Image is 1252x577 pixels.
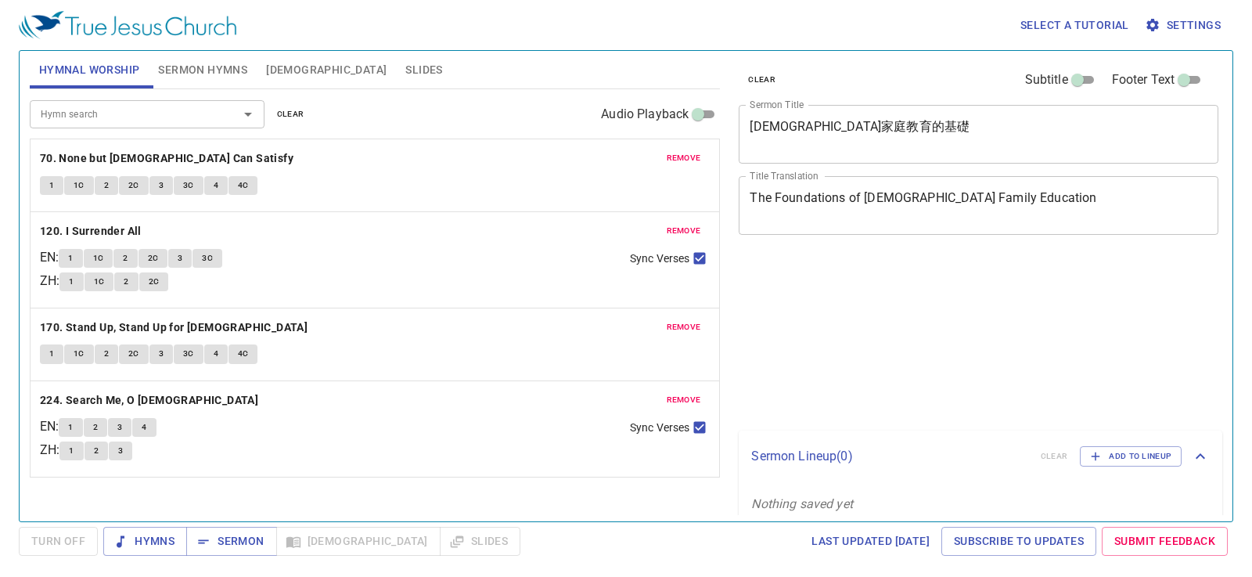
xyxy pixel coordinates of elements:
[128,347,139,361] span: 2C
[667,393,701,407] span: remove
[40,176,63,195] button: 1
[40,318,311,337] button: 170. Stand Up, Stand Up for [DEMOGRAPHIC_DATA]
[104,179,109,193] span: 2
[228,176,258,195] button: 4C
[40,149,297,168] button: 70. None but [DEMOGRAPHIC_DATA] Can Satisfy
[174,176,203,195] button: 3C
[183,179,194,193] span: 3C
[119,176,149,195] button: 2C
[277,107,304,121] span: clear
[750,190,1207,220] textarea: The Foundations of [DEMOGRAPHIC_DATA] Family Education
[667,151,701,165] span: remove
[405,60,442,80] span: Slides
[40,248,59,267] p: EN :
[49,347,54,361] span: 1
[40,222,142,241] b: 120. I Surrender All
[178,251,182,265] span: 3
[123,251,128,265] span: 2
[204,344,228,363] button: 4
[40,222,144,241] button: 120. I Surrender All
[1148,16,1221,35] span: Settings
[657,149,711,168] button: remove
[40,272,59,290] p: ZH :
[69,275,74,289] span: 1
[59,249,82,268] button: 1
[124,275,128,289] span: 2
[59,418,82,437] button: 1
[40,391,261,410] button: 224. Search Me, O [DEMOGRAPHIC_DATA]
[59,442,83,460] button: 1
[667,224,701,238] span: remove
[85,272,114,291] button: 1C
[149,344,173,363] button: 3
[1114,532,1215,551] span: Submit Feedback
[739,70,785,89] button: clear
[601,105,689,124] span: Audio Playback
[1090,449,1171,463] span: Add to Lineup
[630,420,689,436] span: Sync Verses
[39,60,140,80] span: Hymnal Worship
[40,391,258,410] b: 224. Search Me, O [DEMOGRAPHIC_DATA]
[630,251,689,267] span: Sync Verses
[158,60,247,80] span: Sermon Hymns
[40,344,63,363] button: 1
[95,176,118,195] button: 2
[657,318,711,337] button: remove
[132,418,156,437] button: 4
[84,418,107,437] button: 2
[94,275,105,289] span: 1C
[204,176,228,195] button: 4
[103,527,187,556] button: Hymns
[238,347,249,361] span: 4C
[116,532,174,551] span: Hymns
[93,420,98,435] span: 2
[237,103,259,125] button: Open
[74,347,85,361] span: 1C
[954,532,1084,551] span: Subscribe to Updates
[68,251,73,265] span: 1
[142,420,146,435] span: 4
[168,249,192,268] button: 3
[104,347,109,361] span: 2
[228,344,258,363] button: 4C
[95,344,118,363] button: 2
[64,176,94,195] button: 1C
[118,444,123,458] span: 3
[667,320,701,334] span: remove
[94,444,99,458] span: 2
[149,275,160,289] span: 2C
[40,149,293,168] b: 70. None but [DEMOGRAPHIC_DATA] Can Satisfy
[139,249,168,268] button: 2C
[93,251,104,265] span: 1C
[266,60,387,80] span: [DEMOGRAPHIC_DATA]
[108,418,131,437] button: 3
[113,249,137,268] button: 2
[1080,446,1182,467] button: Add to Lineup
[199,532,264,551] span: Sermon
[732,251,1124,424] iframe: from-child
[751,496,853,511] i: Nothing saved yet
[149,176,173,195] button: 3
[214,347,218,361] span: 4
[183,347,194,361] span: 3C
[739,431,1222,482] div: Sermon Lineup(0)clearAdd to Lineup
[117,420,122,435] span: 3
[202,251,213,265] span: 3C
[748,73,775,87] span: clear
[59,272,83,291] button: 1
[159,347,164,361] span: 3
[214,179,218,193] span: 4
[1142,11,1227,40] button: Settings
[941,527,1096,556] a: Subscribe to Updates
[1112,70,1175,89] span: Footer Text
[1020,16,1129,35] span: Select a tutorial
[192,249,222,268] button: 3C
[119,344,149,363] button: 2C
[751,447,1027,466] p: Sermon Lineup ( 0 )
[1102,527,1228,556] a: Submit Feedback
[49,179,54,193] span: 1
[114,272,138,291] button: 2
[657,222,711,240] button: remove
[19,11,236,39] img: True Jesus Church
[159,179,164,193] span: 3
